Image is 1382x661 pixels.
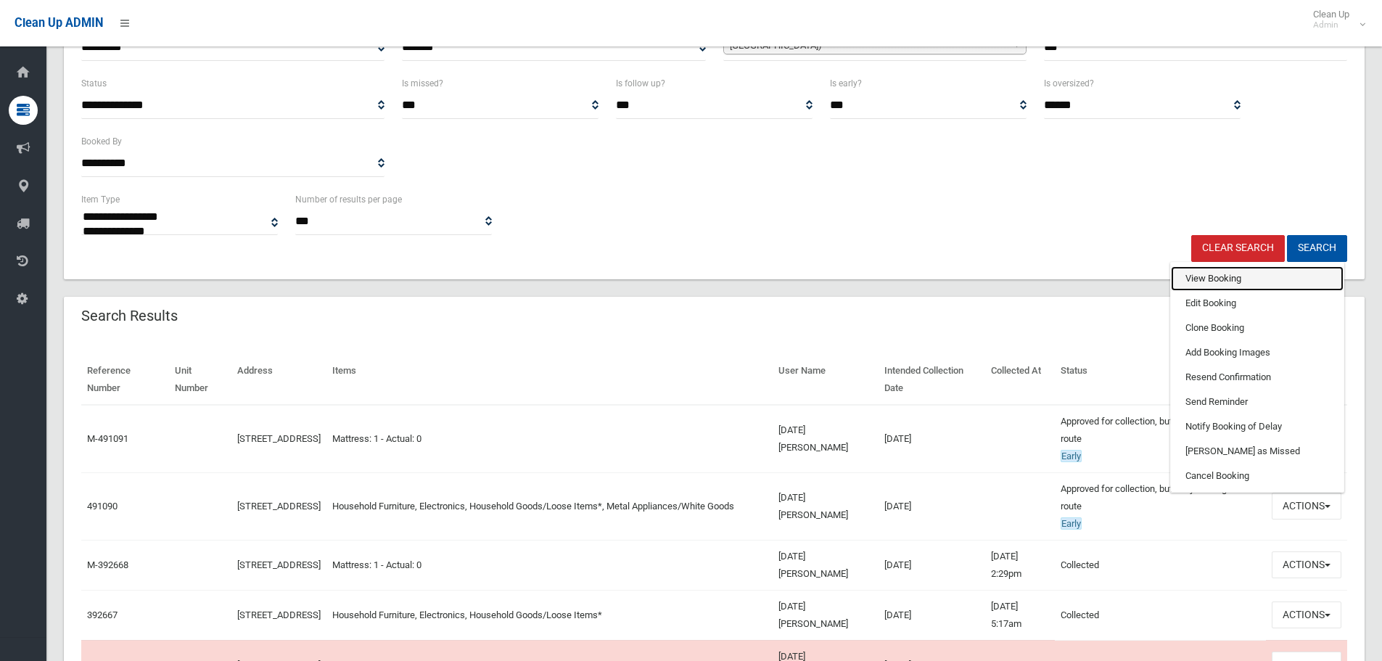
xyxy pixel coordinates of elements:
[81,75,107,91] label: Status
[1044,75,1094,91] label: Is oversized?
[326,355,773,405] th: Items
[1061,450,1082,462] span: Early
[773,540,879,590] td: [DATE][PERSON_NAME]
[326,405,773,473] td: Mattress: 1 - Actual: 0
[1171,266,1344,291] a: View Booking
[830,75,862,91] label: Is early?
[879,405,985,473] td: [DATE]
[1272,493,1341,520] button: Actions
[1055,540,1266,590] td: Collected
[295,192,402,208] label: Number of results per page
[15,16,103,30] span: Clean Up ADMIN
[326,472,773,540] td: Household Furniture, Electronics, Household Goods/Loose Items*, Metal Appliances/White Goods
[1191,235,1285,262] a: Clear Search
[985,355,1054,405] th: Collected At
[1055,355,1266,405] th: Status
[1171,414,1344,439] a: Notify Booking of Delay
[64,302,195,330] header: Search Results
[1061,517,1082,530] span: Early
[81,355,169,405] th: Reference Number
[1171,291,1344,316] a: Edit Booking
[169,355,231,405] th: Unit Number
[1171,464,1344,488] a: Cancel Booking
[1171,316,1344,340] a: Clone Booking
[773,472,879,540] td: [DATE][PERSON_NAME]
[231,355,326,405] th: Address
[87,559,128,570] a: M-392668
[237,433,321,444] a: [STREET_ADDRESS]
[87,501,118,512] a: 491090
[1171,390,1344,414] a: Send Reminder
[1055,472,1266,540] td: Approved for collection, but not yet assigned to route
[879,472,985,540] td: [DATE]
[773,590,879,640] td: [DATE][PERSON_NAME]
[326,590,773,640] td: Household Furniture, Electronics, Household Goods/Loose Items*
[1171,340,1344,365] a: Add Booking Images
[237,609,321,620] a: [STREET_ADDRESS]
[87,433,128,444] a: M-491091
[402,75,443,91] label: Is missed?
[1055,405,1266,473] td: Approved for collection, but not yet assigned to route
[1306,9,1364,30] span: Clean Up
[1272,551,1341,578] button: Actions
[237,559,321,570] a: [STREET_ADDRESS]
[985,590,1054,640] td: [DATE] 5:17am
[1055,590,1266,640] td: Collected
[81,134,122,149] label: Booked By
[985,540,1054,590] td: [DATE] 2:29pm
[81,192,120,208] label: Item Type
[879,590,985,640] td: [DATE]
[616,75,665,91] label: Is follow up?
[773,355,879,405] th: User Name
[326,540,773,590] td: Mattress: 1 - Actual: 0
[1171,365,1344,390] a: Resend Confirmation
[1313,20,1349,30] small: Admin
[237,501,321,512] a: [STREET_ADDRESS]
[1171,439,1344,464] a: [PERSON_NAME] as Missed
[879,540,985,590] td: [DATE]
[1272,602,1341,628] button: Actions
[1287,235,1347,262] button: Search
[87,609,118,620] a: 392667
[773,405,879,473] td: [DATE][PERSON_NAME]
[879,355,985,405] th: Intended Collection Date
